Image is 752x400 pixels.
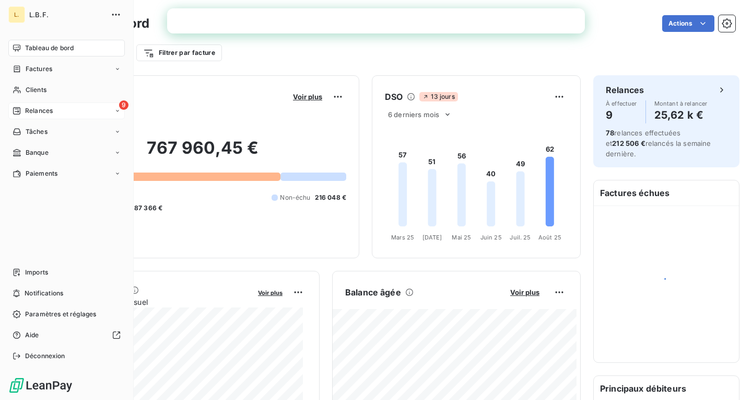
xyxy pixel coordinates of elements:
[26,148,49,157] span: Banque
[345,286,401,299] h6: Balance âgée
[8,377,73,394] img: Logo LeanPay
[293,93,322,101] span: Voir plus
[8,165,125,182] a: Paiements
[290,92,325,101] button: Voir plus
[8,40,125,56] a: Tableau de bord
[388,110,439,119] span: 6 derniers mois
[654,107,708,123] h4: 25,62 k €
[452,234,471,241] tspan: Mai 25
[538,234,561,241] tspan: Août 25
[29,10,104,19] span: L.B.F.
[8,123,125,140] a: Tâches
[8,327,125,344] a: Aide
[8,6,25,23] div: L.
[716,364,742,390] iframe: Intercom live chat
[280,193,310,202] span: Non-échu
[26,127,48,136] span: Tâches
[131,203,162,213] span: -87 366 €
[391,234,414,241] tspan: Mars 25
[507,288,543,297] button: Voir plus
[8,306,125,323] a: Paramètres et réglages
[25,268,48,277] span: Imports
[26,169,57,178] span: Paiements
[594,180,739,205] h6: Factures échues
[8,144,125,161] a: Banque
[606,100,637,107] span: À effectuer
[315,193,346,202] span: 216 048 €
[25,351,65,361] span: Déconnexion
[59,138,346,169] h2: 767 960,45 €
[606,107,637,123] h4: 9
[25,106,53,116] span: Relances
[26,85,46,95] span: Clients
[255,288,286,297] button: Voir plus
[606,129,711,158] span: relances effectuées et relancés la semaine dernière.
[25,43,74,53] span: Tableau de bord
[606,129,614,137] span: 78
[167,8,585,33] iframe: Intercom live chat bannière
[662,15,714,32] button: Actions
[8,61,125,77] a: Factures
[612,139,645,147] span: 212 506 €
[119,100,128,110] span: 9
[8,102,125,119] a: 9Relances
[26,64,52,74] span: Factures
[25,310,96,319] span: Paramètres et réglages
[258,289,283,296] span: Voir plus
[8,82,125,98] a: Clients
[654,100,708,107] span: Montant à relancer
[25,289,63,298] span: Notifications
[25,330,39,340] span: Aide
[606,84,644,96] h6: Relances
[510,234,531,241] tspan: Juil. 25
[480,234,502,241] tspan: Juin 25
[8,264,125,281] a: Imports
[136,44,222,61] button: Filtrer par facture
[385,90,403,103] h6: DSO
[59,296,251,307] span: Chiffre d'affaires mensuel
[510,288,539,296] span: Voir plus
[422,234,442,241] tspan: [DATE]
[419,92,457,101] span: 13 jours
